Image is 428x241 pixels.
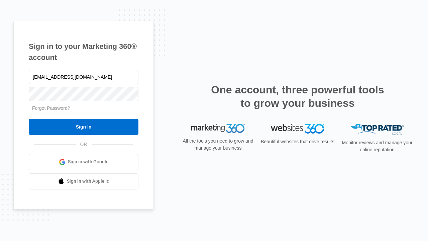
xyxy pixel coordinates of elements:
[29,70,138,84] input: Email
[209,83,386,110] h2: One account, three powerful tools to grow your business
[68,158,109,165] span: Sign in with Google
[67,178,110,185] span: Sign in with Apple Id
[181,138,255,152] p: All the tools you need to grow and manage your business
[340,139,415,153] p: Monitor reviews and manage your online reputation
[29,173,138,189] a: Sign in with Apple Id
[32,105,70,111] a: Forgot Password?
[350,124,404,135] img: Top Rated Local
[29,119,138,135] input: Sign In
[271,124,324,134] img: Websites 360
[260,138,335,145] p: Beautiful websites that drive results
[191,124,245,133] img: Marketing 360
[76,141,92,148] span: OR
[29,154,138,170] a: Sign in with Google
[29,41,138,63] h1: Sign in to your Marketing 360® account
